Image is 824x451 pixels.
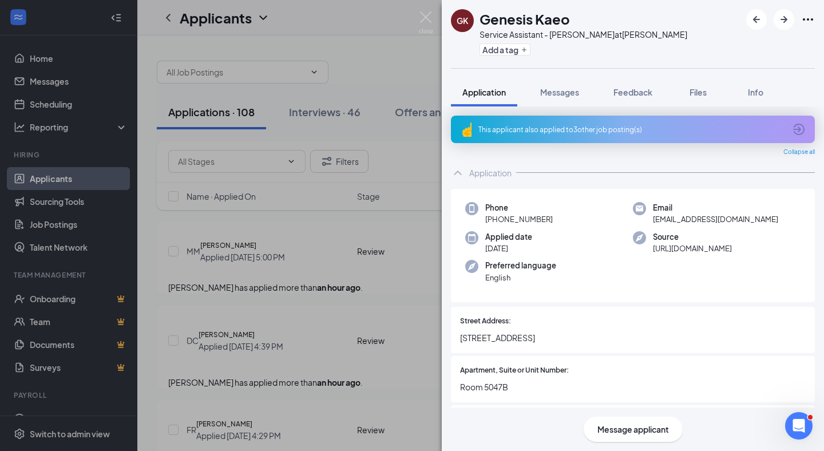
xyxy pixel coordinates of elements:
[613,87,652,97] span: Feedback
[792,122,806,136] svg: ArrowCircle
[597,423,669,436] span: Message applicant
[485,231,532,243] span: Applied date
[457,15,468,26] div: GK
[748,87,763,97] span: Info
[480,29,687,40] div: Service Assistant - [PERSON_NAME] at [PERSON_NAME]
[783,148,815,157] span: Collapse all
[653,213,778,225] span: [EMAIL_ADDRESS][DOMAIN_NAME]
[521,46,528,53] svg: Plus
[480,9,570,29] h1: Genesis Kaeo
[451,166,465,180] svg: ChevronUp
[801,13,815,26] svg: Ellipses
[485,213,553,225] span: [PHONE_NUMBER]
[460,381,806,393] span: Room 5047B
[478,125,785,134] div: This applicant also applied to 3 other job posting(s)
[485,272,556,283] span: English
[460,316,511,327] span: Street Address:
[653,202,778,213] span: Email
[653,231,732,243] span: Source
[750,13,763,26] svg: ArrowLeftNew
[485,243,532,254] span: [DATE]
[774,9,794,30] button: ArrowRight
[485,202,553,213] span: Phone
[460,331,806,344] span: [STREET_ADDRESS]
[785,412,813,440] iframe: Intercom live chat
[746,9,767,30] button: ArrowLeftNew
[469,167,512,179] div: Application
[460,365,569,376] span: Apartment, Suite or Unit Number:
[485,260,556,271] span: Preferred language
[480,43,530,56] button: PlusAdd a tag
[540,87,579,97] span: Messages
[777,13,791,26] svg: ArrowRight
[653,243,732,254] span: [URL][DOMAIN_NAME]
[690,87,707,97] span: Files
[462,87,506,97] span: Application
